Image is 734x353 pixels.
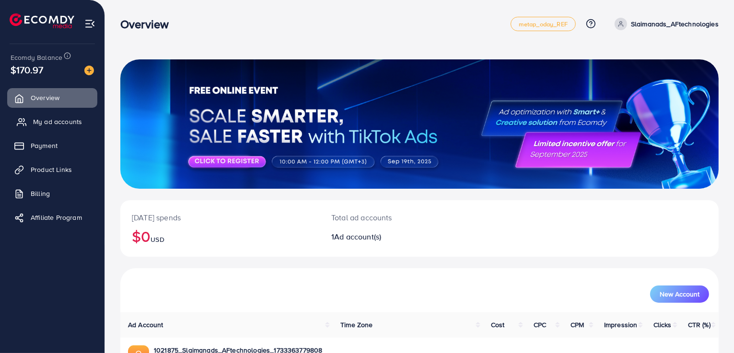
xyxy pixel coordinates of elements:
p: Slaimanads_AFtechnologies [631,18,719,30]
span: Ecomdy Balance [11,53,62,62]
a: Product Links [7,160,97,179]
iframe: Chat [693,310,727,346]
a: Billing [7,184,97,203]
span: CPM [571,320,584,330]
a: Slaimanads_AFtechnologies [611,18,719,30]
a: My ad accounts [7,112,97,131]
img: logo [10,13,74,28]
p: [DATE] spends [132,212,308,223]
span: New Account [660,291,699,297]
span: Ad Account [128,320,163,330]
h2: $0 [132,227,308,245]
span: metap_oday_REF [519,21,568,27]
span: My ad accounts [33,117,82,126]
img: menu [84,18,95,29]
span: Impression [604,320,638,330]
span: Overview [31,93,59,102]
button: New Account [650,285,709,303]
h2: 1 [331,232,458,241]
span: USD [151,235,164,244]
a: Affiliate Program [7,208,97,227]
span: CPC [534,320,546,330]
span: Payment [31,141,58,150]
img: image [84,66,94,75]
a: Payment [7,136,97,155]
span: CTR (%) [688,320,711,330]
span: Cost [491,320,505,330]
a: metap_oday_REF [511,17,576,31]
p: Total ad accounts [331,212,458,223]
h3: Overview [120,17,176,31]
span: Affiliate Program [31,213,82,222]
span: Time Zone [340,320,373,330]
span: $170.97 [11,63,43,77]
span: Billing [31,189,50,198]
span: Ad account(s) [334,231,381,242]
span: Product Links [31,165,72,174]
a: Overview [7,88,97,107]
span: Clicks [653,320,672,330]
